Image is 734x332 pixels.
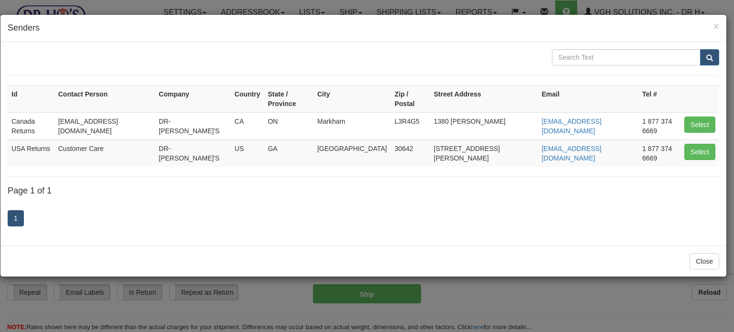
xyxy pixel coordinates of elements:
[8,139,54,167] td: USA Returns
[155,139,231,167] td: DR-[PERSON_NAME]'S
[313,85,391,112] th: City
[313,112,391,139] td: Markham
[54,139,155,167] td: Customer Care
[690,253,719,269] button: Close
[552,49,701,65] input: Search Text
[391,139,430,167] td: 30642
[264,112,313,139] td: ON
[684,117,715,133] button: Select
[684,144,715,160] button: Select
[231,139,264,167] td: US
[430,139,538,167] td: [STREET_ADDRESS][PERSON_NAME]
[8,112,54,139] td: Canada Returns
[231,112,264,139] td: CA
[538,85,638,112] th: Email
[8,186,719,196] h4: Page 1 of 1
[264,139,313,167] td: GA
[54,112,155,139] td: [EMAIL_ADDRESS][DOMAIN_NAME]
[541,118,601,135] a: [EMAIL_ADDRESS][DOMAIN_NAME]
[231,85,264,112] th: Country
[8,85,54,112] th: Id
[155,85,231,112] th: Company
[713,21,719,32] span: ×
[638,139,680,167] td: 1 877 374 6669
[638,112,680,139] td: 1 877 374 6669
[155,112,231,139] td: DR-[PERSON_NAME]'S
[430,112,538,139] td: 1380 [PERSON_NAME]
[264,85,313,112] th: State / Province
[391,112,430,139] td: L3R4G5
[430,85,538,112] th: Street Address
[8,22,719,34] h4: Senders
[54,85,155,112] th: Contact Person
[391,85,430,112] th: Zip / Postal
[313,139,391,167] td: [GEOGRAPHIC_DATA]
[638,85,680,112] th: Tel #
[541,145,601,162] a: [EMAIL_ADDRESS][DOMAIN_NAME]
[8,210,24,226] a: 1
[712,117,733,214] iframe: chat widget
[713,21,719,31] button: Close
